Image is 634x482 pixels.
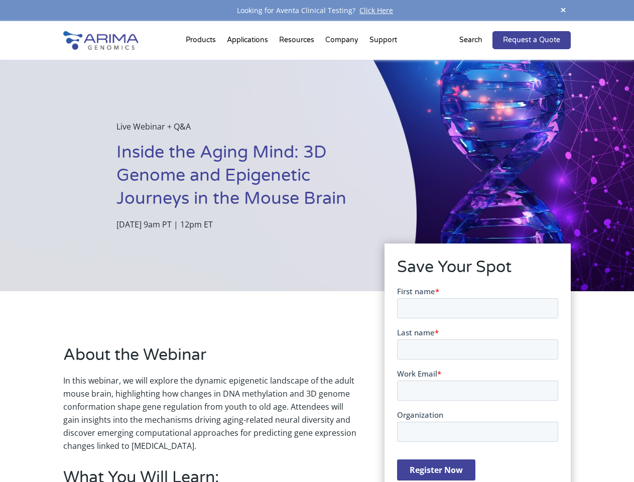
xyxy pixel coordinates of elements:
[63,31,139,50] img: Arima-Genomics-logo
[63,4,570,17] div: Looking for Aventa Clinical Testing?
[459,34,482,47] p: Search
[355,6,397,15] a: Click Here
[63,344,356,374] h2: About the Webinar
[116,120,366,141] p: Live Webinar + Q&A
[397,256,558,286] h2: Save Your Spot
[63,374,356,452] p: In this webinar, we will explore the dynamic epigenetic landscape of the adult mouse brain, highl...
[116,218,366,231] p: [DATE] 9am PT | 12pm ET
[116,141,366,218] h1: Inside the Aging Mind: 3D Genome and Epigenetic Journeys in the Mouse Brain
[492,31,571,49] a: Request a Quote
